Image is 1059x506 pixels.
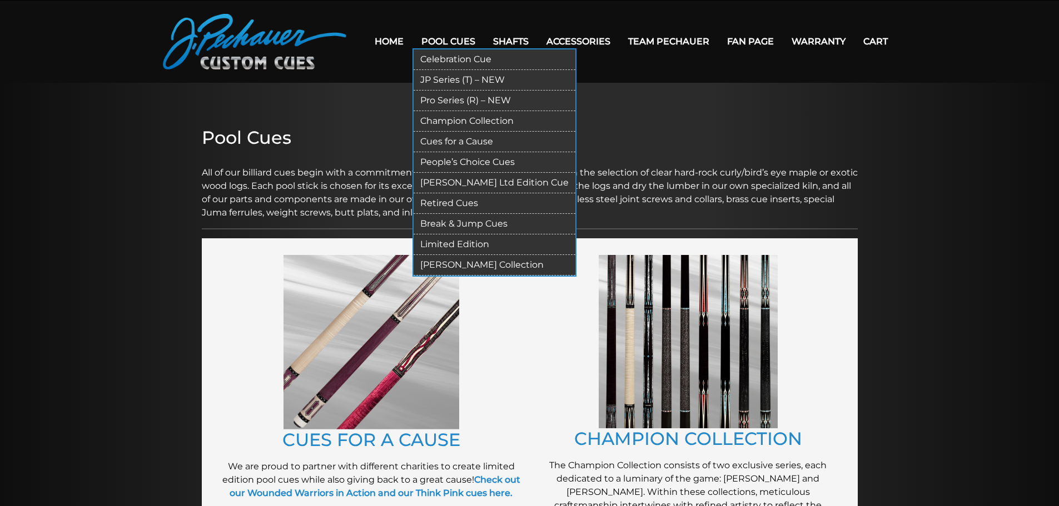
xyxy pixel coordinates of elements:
a: Champion Collection [414,111,575,132]
a: Celebration Cue [414,49,575,70]
a: Retired Cues [414,193,575,214]
a: Break & Jump Cues [414,214,575,234]
a: Team Pechauer [619,27,718,56]
p: All of our billiard cues begin with a commitment to total quality control, starting with the sele... [202,153,858,219]
a: Accessories [538,27,619,56]
a: Check out our Wounded Warriors in Action and our Think Pink cues here. [230,474,520,498]
a: Fan Page [718,27,783,56]
p: We are proud to partner with different charities to create limited edition pool cues while also g... [218,460,524,500]
a: Cues for a Cause [414,132,575,152]
a: Limited Edition [414,234,575,255]
a: [PERSON_NAME] Ltd Edition Cue [414,173,575,193]
h2: Pool Cues [202,127,858,148]
a: [PERSON_NAME] Collection [414,255,575,275]
a: People’s Choice Cues [414,152,575,173]
a: Warranty [783,27,854,56]
img: Pechauer Custom Cues [163,14,346,69]
a: Pro Series (R) – NEW [414,91,575,111]
a: JP Series (T) – NEW [414,70,575,91]
a: Home [366,27,412,56]
a: Cart [854,27,897,56]
a: CHAMPION COLLECTION [574,428,802,449]
a: Pool Cues [412,27,484,56]
a: Shafts [484,27,538,56]
a: CUES FOR A CAUSE [282,429,460,450]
